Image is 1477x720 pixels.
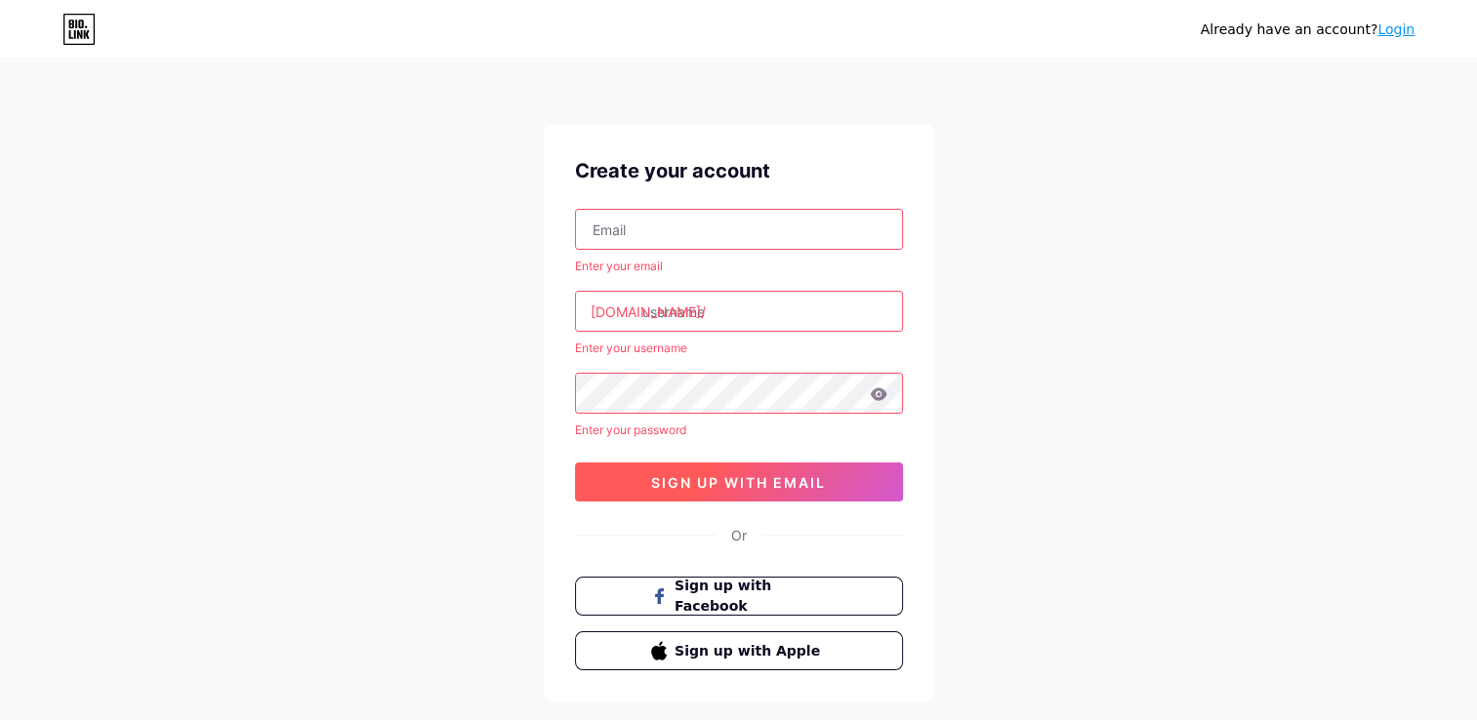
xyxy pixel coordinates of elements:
div: Enter your username [575,340,903,357]
span: Sign up with Facebook [675,576,826,617]
div: Enter your email [575,258,903,275]
button: sign up with email [575,462,903,501]
input: username [576,292,902,331]
input: Email [576,210,902,249]
button: Sign up with Facebook [575,577,903,616]
div: Already have an account? [1201,20,1415,40]
span: sign up with email [651,474,826,491]
div: Enter your password [575,421,903,439]
div: Or [731,525,747,545]
div: [DOMAIN_NAME]/ [591,301,706,322]
span: Sign up with Apple [675,641,826,661]
button: Sign up with Apple [575,631,903,670]
a: Login [1377,21,1415,37]
div: Create your account [575,156,903,185]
